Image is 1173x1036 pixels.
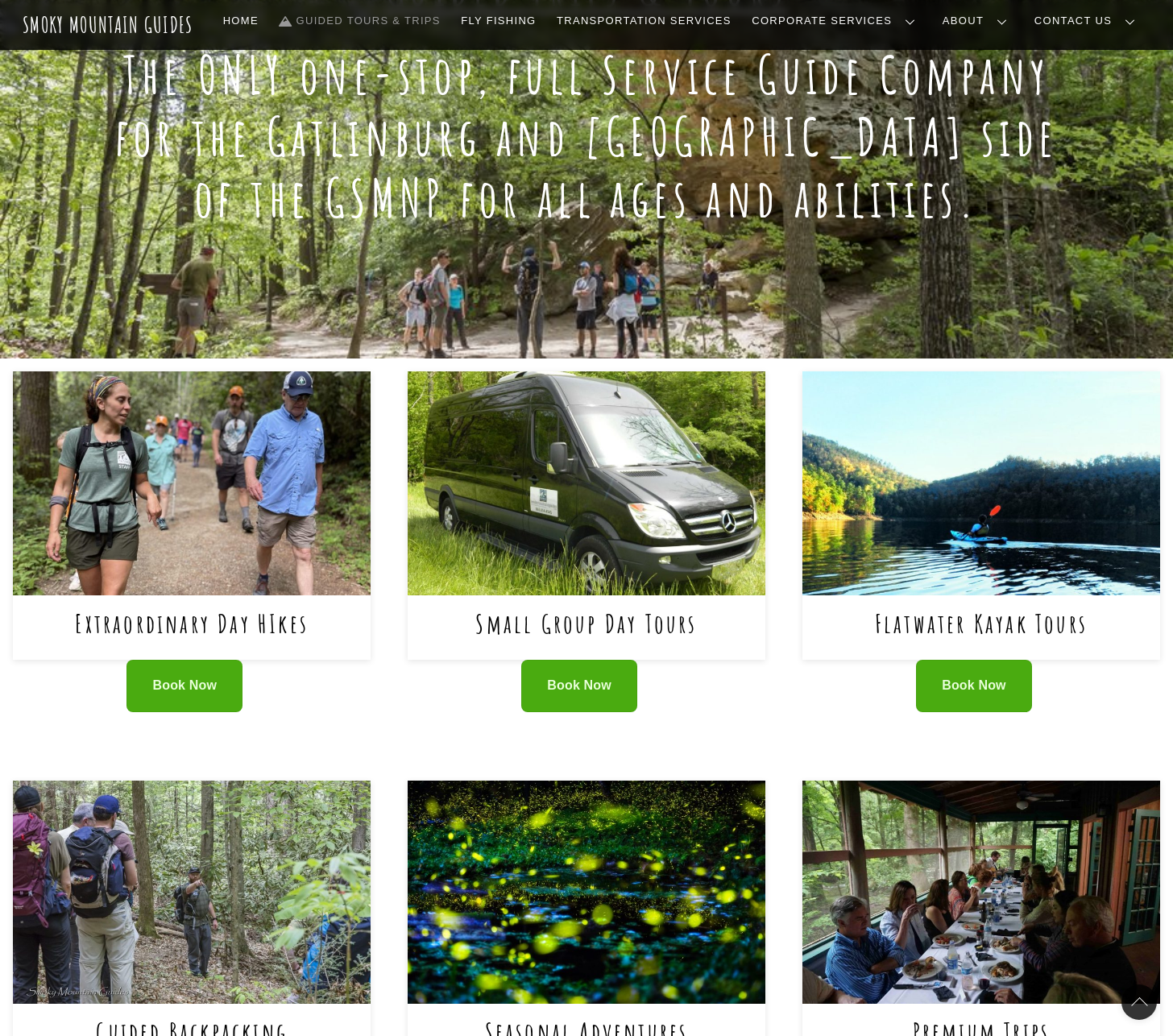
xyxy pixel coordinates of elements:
[475,607,697,640] a: Small Group Day Tours
[13,781,371,1005] img: Guided Backpacking
[103,44,1070,230] h1: The ONLY one-stop, full Service Guide Company for the Gatlinburg and [GEOGRAPHIC_DATA] side of th...
[745,4,928,38] a: Corporate Services
[217,4,265,38] a: Home
[153,678,218,694] span: Book Now
[273,4,447,38] a: Guided Tours & Trips
[916,660,1032,712] a: Book Now
[521,660,637,712] a: Book Now
[547,678,611,694] span: Book Now
[1028,4,1148,38] a: Contact Us
[802,371,1160,595] img: Flatwater Kayak Tours
[454,4,542,38] a: Fly Fishing
[13,371,371,595] img: Extraordinary Day HIkes
[875,607,1088,640] a: Flatwater Kayak Tours
[408,371,765,595] img: Small Group Day Tours
[23,11,193,38] a: Smoky Mountain Guides
[126,660,242,712] a: Book Now
[936,4,1020,38] a: About
[550,4,737,38] a: Transportation Services
[942,678,1006,694] span: Book Now
[802,781,1160,1005] img: Premium Trips
[408,781,765,1005] img: Seasonal Adventures
[75,607,309,640] a: Extraordinary Day HIkes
